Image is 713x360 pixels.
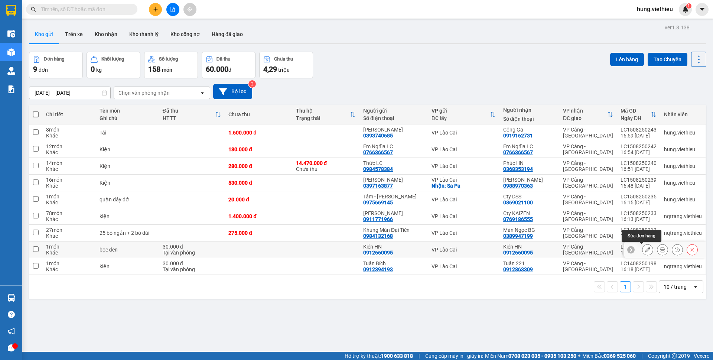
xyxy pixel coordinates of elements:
span: Cung cấp máy in - giấy in: [425,352,483,360]
div: 0368353194 [503,166,533,172]
div: Khung Màn Đại Tiến [363,227,424,233]
div: 1.400.000 đ [228,213,288,219]
strong: 0708 023 035 - 0935 103 250 [508,353,576,359]
div: 1 món [46,260,92,266]
div: VP Cảng - [GEOGRAPHIC_DATA] [563,177,613,189]
div: LC1508250240 [621,160,657,166]
div: Đã thu [163,108,215,114]
span: đơn [39,67,48,73]
div: Đã thu [216,56,230,62]
div: Chưa thu [274,56,293,62]
button: Kho thanh lý [123,25,165,43]
span: copyright [672,353,677,359]
div: 16:18 [DATE] [621,266,657,272]
div: ĐC lấy [432,115,490,121]
div: VP Lào Cai [432,163,496,169]
button: Kho công nợ [165,25,206,43]
div: 0911771966 [363,216,393,222]
div: 8 món [46,127,92,133]
div: Kiện [100,163,155,169]
span: hung.viethieu [631,4,679,14]
span: | [641,352,642,360]
div: VP Cảng - [GEOGRAPHIC_DATA] [563,194,613,205]
div: Anh Lịch [503,177,556,183]
div: Khác [46,200,92,205]
button: Kho gửi [29,25,59,43]
span: question-circle [8,311,15,318]
div: 17:09 [DATE] [621,250,657,256]
sup: 2 [248,80,256,88]
div: Chi tiết [46,111,92,117]
div: 0769186555 [503,216,533,222]
span: 4,29 [263,65,277,74]
div: 10 / trang [664,283,687,291]
span: 0 [91,65,95,74]
div: nqtrang.viethieu [664,230,702,236]
svg: open [693,284,699,290]
img: warehouse-icon [7,48,15,56]
span: 158 [148,65,160,74]
th: Toggle SortBy [159,105,225,124]
div: Đơn hàng [44,56,64,62]
span: plus [153,7,158,12]
div: 280.000 đ [228,163,288,169]
div: hung.viethieu [664,163,702,169]
span: search [31,7,36,12]
th: Toggle SortBy [617,105,660,124]
th: Toggle SortBy [559,105,617,124]
div: VP Cảng - [GEOGRAPHIC_DATA] [563,160,613,172]
div: Người gửi [363,108,424,114]
span: 9 [33,65,37,74]
div: Tại văn phòng [163,250,221,256]
span: Hỗ trợ kỹ thuật: [345,352,413,360]
span: caret-down [699,6,706,13]
div: 0393740685 [363,133,393,139]
div: Em Nghĩa LC [503,143,556,149]
span: file-add [170,7,175,12]
div: Tên món [100,108,155,114]
th: Toggle SortBy [428,105,499,124]
div: 16 món [46,177,92,183]
span: đ [228,67,231,73]
div: Em Nghĩa LC [363,143,424,149]
div: LC1408250212 [621,227,657,233]
div: 16:51 [DATE] [621,166,657,172]
div: 25 bó ngắn + 2 bó dài [100,230,155,236]
button: Chưa thu4,29 triệu [259,52,313,78]
button: 1 [620,281,631,292]
div: Chung Châm [363,210,424,216]
div: 180.000 đ [228,146,288,152]
div: VP Lào Cai [432,146,496,152]
div: Kiên HN [363,244,424,250]
div: Kiện [100,180,155,186]
button: Kho nhận [89,25,123,43]
div: VP Cảng - [GEOGRAPHIC_DATA] [563,127,613,139]
div: 16:15 [DATE] [621,200,657,205]
input: Select a date range. [29,87,110,99]
div: Chọn văn phòng nhận [118,89,170,97]
div: Khác [46,149,92,155]
span: Miền Nam [485,352,576,360]
div: hung.viethieu [664,180,702,186]
div: 0975669145 [363,200,393,205]
span: Miền Bắc [582,352,636,360]
div: Khác [46,166,92,172]
img: warehouse-icon [7,30,15,38]
div: Chưa thu [296,160,356,172]
div: 0912660095 [363,250,393,256]
span: | [419,352,420,360]
button: Đã thu60.000đ [202,52,255,78]
div: VP Cảng - [GEOGRAPHIC_DATA] [563,143,613,155]
button: Tạo Chuyến [648,53,687,66]
div: 0766366567 [503,149,533,155]
button: Lên hàng [610,53,644,66]
div: VP gửi [432,108,490,114]
div: Sửa đơn hàng [642,244,653,255]
div: hung.viethieu [664,146,702,152]
div: Khối lượng [101,56,124,62]
div: 78 món [46,210,92,216]
th: Toggle SortBy [292,105,359,124]
div: ĐC giao [563,115,607,121]
button: Đơn hàng9đơn [29,52,83,78]
div: Ghi chú [100,115,155,121]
